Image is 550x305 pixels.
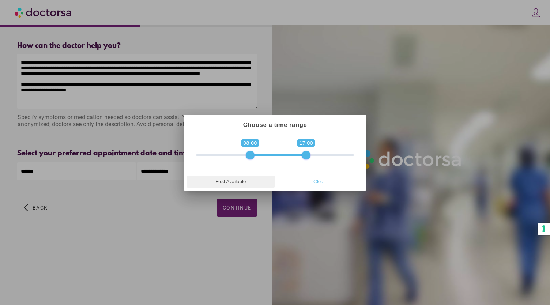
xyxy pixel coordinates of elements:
[538,223,550,235] button: Your consent preferences for tracking technologies
[277,176,361,187] span: Clear
[187,176,275,188] button: First Available
[243,121,307,128] strong: Choose a time range
[241,139,259,147] span: 08:00
[189,176,273,187] span: First Available
[297,139,315,147] span: 17:00
[275,176,363,188] button: Clear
